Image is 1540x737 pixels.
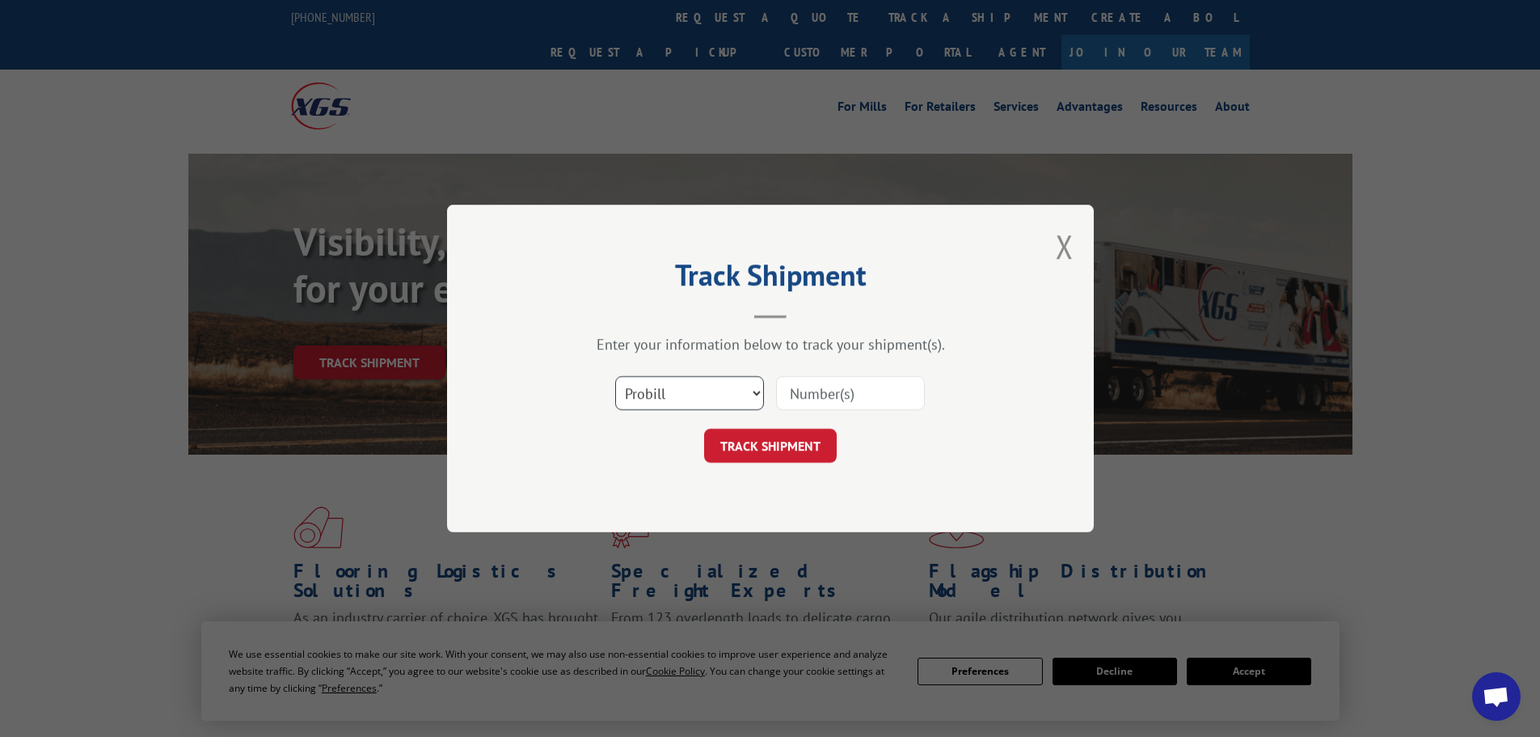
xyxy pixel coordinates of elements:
[776,376,925,410] input: Number(s)
[704,429,837,463] button: TRACK SHIPMENT
[528,264,1013,294] h2: Track Shipment
[528,335,1013,354] div: Enter your information below to track your shipment(s).
[1472,672,1521,721] a: Open chat
[1056,225,1074,268] button: Close modal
